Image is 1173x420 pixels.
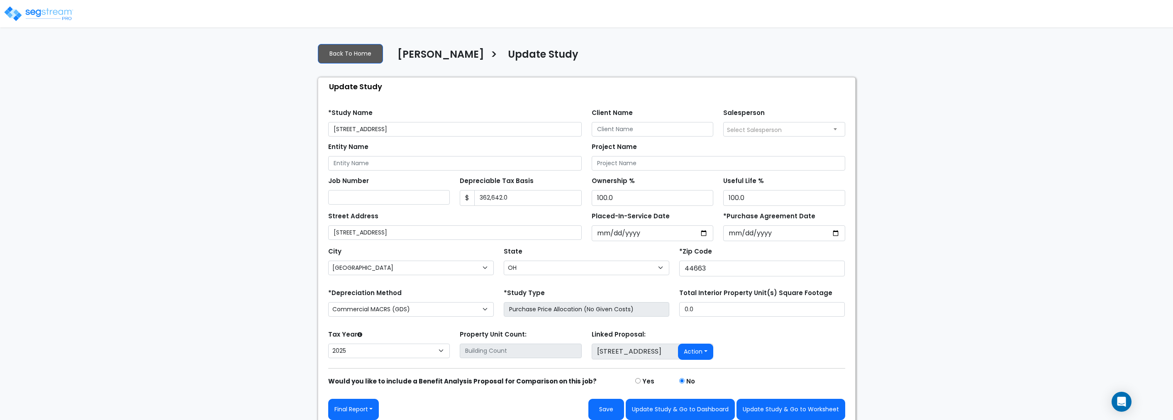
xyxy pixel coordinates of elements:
[328,156,582,171] input: Entity Name
[398,49,484,63] h4: [PERSON_NAME]
[490,48,497,64] h3: >
[328,330,362,339] label: Tax Year
[727,126,782,134] span: Select Salesperson
[460,344,582,358] input: Building Count
[592,142,637,152] label: Project Name
[592,156,845,171] input: Project Name
[723,190,845,206] input: Depreciation
[588,399,624,420] button: Save
[723,176,764,186] label: Useful Life %
[502,49,578,66] a: Update Study
[679,247,712,256] label: *Zip Code
[328,142,368,152] label: Entity Name
[679,288,832,298] label: Total Interior Property Unit(s) Square Footage
[504,288,545,298] label: *Study Type
[592,108,633,118] label: Client Name
[592,212,670,221] label: Placed-In-Service Date
[626,399,735,420] button: Update Study & Go to Dashboard
[328,122,582,137] input: Study Name
[474,190,582,206] input: 0.00
[686,377,695,386] label: No
[723,108,765,118] label: Salesperson
[322,78,855,95] div: Update Study
[679,261,845,276] input: Zip Code
[460,190,475,206] span: $
[723,225,845,241] input: Purchase Date
[328,225,582,240] input: Street Address
[592,122,714,137] input: Client Name
[642,377,654,386] label: Yes
[592,330,646,339] label: Linked Proposal:
[328,288,402,298] label: *Depreciation Method
[328,399,379,420] button: Final Report
[592,176,635,186] label: Ownership %
[328,176,369,186] label: Job Number
[328,247,341,256] label: City
[460,176,534,186] label: Depreciable Tax Basis
[460,330,527,339] label: Property Unit Count:
[678,344,713,360] button: Action
[723,212,815,221] label: *Purchase Agreement Date
[592,190,714,206] input: Ownership
[328,108,373,118] label: *Study Name
[1112,392,1132,412] div: Open Intercom Messenger
[508,49,578,63] h4: Update Study
[679,302,845,317] input: total square foot
[391,49,484,66] a: [PERSON_NAME]
[736,399,845,420] button: Update Study & Go to Worksheet
[328,212,378,221] label: Street Address
[504,247,522,256] label: State
[328,377,597,386] strong: Would you like to include a Benefit Analysis Proposal for Comparison on this job?
[3,5,74,22] img: logo_pro_r.png
[318,44,383,63] a: Back To Home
